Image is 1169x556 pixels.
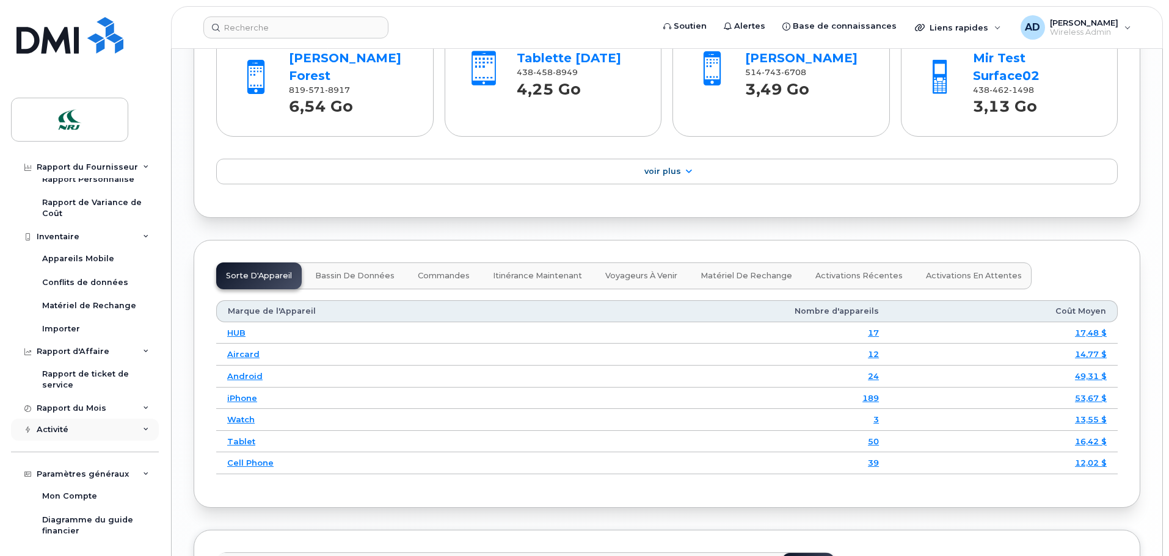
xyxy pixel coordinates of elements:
a: Watch [227,414,255,424]
span: Alertes [734,20,765,32]
div: Liens rapides [906,15,1010,40]
span: Liens rapides [930,23,988,32]
a: Tablet [227,436,255,446]
span: Bassin de Données [315,271,395,281]
th: Coût Moyen [890,300,1118,322]
span: Commandes [418,271,470,281]
strong: 3,49 Go [745,73,809,98]
a: 12,02 $ [1075,458,1107,468]
a: 24 [868,371,879,381]
a: Mir Test Surface02 [973,51,1040,83]
strong: 6,54 Go [289,90,353,115]
a: HUB [227,328,246,338]
a: 3 [873,414,879,424]
span: 1498 [1009,85,1034,95]
a: Soutien [655,14,715,38]
span: Soutien [674,20,707,32]
a: 13,55 $ [1075,414,1107,424]
a: 53,67 $ [1075,393,1107,403]
span: Activations Récentes [815,271,903,281]
input: Recherche [203,16,388,38]
span: AD [1025,20,1040,35]
span: Voir Plus [644,167,681,176]
div: Alain Delisle [1012,15,1140,40]
span: 514 [745,68,806,77]
span: Wireless Admin [1050,27,1118,37]
a: Voir Plus [216,159,1118,184]
a: Tablette [DATE] [517,51,621,65]
a: 17 [868,328,879,338]
a: [PERSON_NAME] Forest [289,51,401,83]
a: Android [227,371,263,381]
span: [PERSON_NAME] [1050,18,1118,27]
th: Nombre d'appareils [559,300,890,322]
span: 8917 [325,85,350,95]
span: Base de connaissances [793,20,897,32]
span: 819 [289,85,350,95]
span: Matériel de rechange [701,271,792,281]
span: Voyageurs à venir [605,271,677,281]
span: 6708 [781,68,806,77]
a: Cell Phone [227,458,274,468]
span: 458 [533,68,553,77]
span: 438 [517,68,578,77]
th: Marque de l'Appareil [216,300,559,322]
a: Alertes [715,14,774,38]
span: Activations en Attentes [926,271,1022,281]
a: 17,48 $ [1075,328,1107,338]
span: 462 [989,85,1009,95]
a: Base de connaissances [774,14,905,38]
span: 438 [973,85,1034,95]
a: 50 [868,436,879,446]
span: 8949 [553,68,578,77]
span: 743 [762,68,781,77]
a: 14,77 $ [1075,349,1107,359]
a: 189 [862,393,879,403]
strong: 3,13 Go [973,90,1037,115]
span: 571 [305,85,325,95]
a: 16,42 $ [1075,436,1107,446]
a: iPhone [227,393,257,403]
a: 12 [868,349,879,359]
a: 39 [868,458,879,468]
span: Itinérance Maintenant [493,271,582,281]
a: [PERSON_NAME] [745,51,858,65]
strong: 4,25 Go [517,73,581,98]
a: 49,31 $ [1075,371,1107,381]
a: Aircard [227,349,260,359]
